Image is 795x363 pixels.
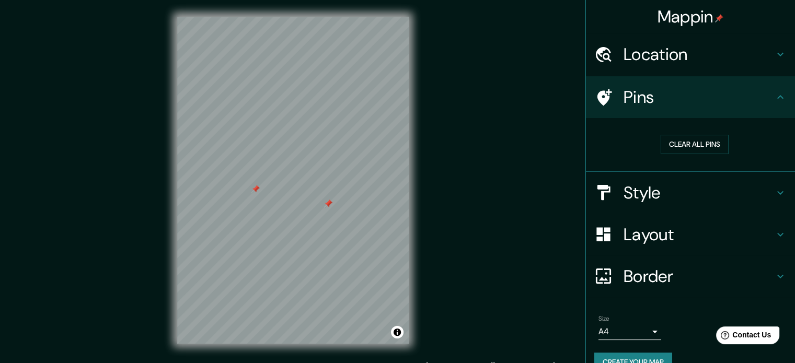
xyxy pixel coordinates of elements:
[586,76,795,118] div: Pins
[586,33,795,75] div: Location
[586,172,795,214] div: Style
[586,255,795,297] div: Border
[624,87,774,108] h4: Pins
[177,17,409,344] canvas: Map
[624,182,774,203] h4: Style
[598,314,609,323] label: Size
[658,6,724,27] h4: Mappin
[702,322,784,352] iframe: Help widget launcher
[624,44,774,65] h4: Location
[661,135,729,154] button: Clear all pins
[715,14,723,22] img: pin-icon.png
[598,323,661,340] div: A4
[624,266,774,287] h4: Border
[624,224,774,245] h4: Layout
[586,214,795,255] div: Layout
[391,326,404,338] button: Toggle attribution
